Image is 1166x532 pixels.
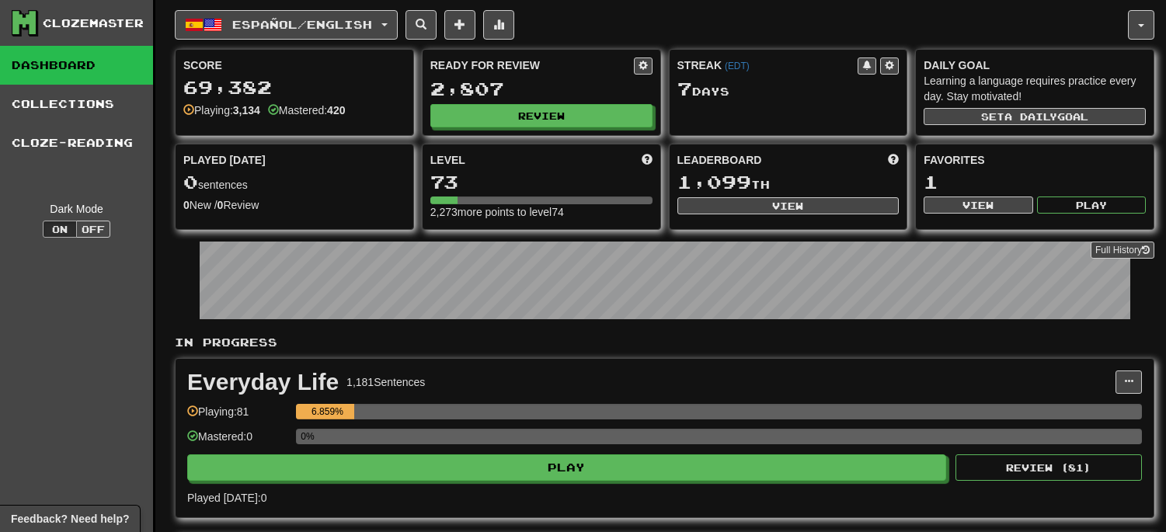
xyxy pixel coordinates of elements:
span: Played [DATE]: 0 [187,492,266,504]
span: Played [DATE] [183,152,266,168]
div: 2,273 more points to level 74 [430,204,653,220]
p: In Progress [175,335,1154,350]
div: Favorites [924,152,1146,168]
div: 73 [430,172,653,192]
div: New / Review [183,197,405,213]
button: More stats [483,10,514,40]
button: Play [1037,196,1146,214]
div: Day s [677,79,900,99]
span: 1,099 [677,171,751,193]
div: 1,181 Sentences [346,374,425,390]
div: Dark Mode [12,201,141,217]
div: Learning a language requires practice every day. Stay motivated! [924,73,1146,104]
span: a daily [1004,111,1057,122]
div: Playing: 81 [187,404,288,429]
button: Off [76,221,110,238]
span: Leaderboard [677,152,762,168]
button: Review [430,104,653,127]
div: Mastered: 0 [187,429,288,454]
div: Everyday Life [187,370,339,394]
div: Ready for Review [430,57,634,73]
div: Playing: [183,103,260,118]
div: Daily Goal [924,57,1146,73]
div: Score [183,57,405,73]
span: Open feedback widget [11,511,129,527]
div: Clozemaster [43,16,144,31]
a: Full History [1091,242,1154,259]
button: Review (81) [955,454,1142,481]
span: This week in points, UTC [888,152,899,168]
strong: 420 [327,104,345,116]
span: Level [430,152,465,168]
button: Español/English [175,10,398,40]
span: 0 [183,171,198,193]
strong: 0 [218,199,224,211]
strong: 0 [183,199,190,211]
div: sentences [183,172,405,193]
button: View [677,197,900,214]
button: On [43,221,77,238]
div: 1 [924,172,1146,192]
button: Search sentences [405,10,437,40]
button: Play [187,454,946,481]
div: Streak [677,57,858,73]
div: 69,382 [183,78,405,97]
span: Score more points to level up [642,152,653,168]
span: Español / English [232,18,372,31]
span: 7 [677,78,692,99]
div: Mastered: [268,103,346,118]
strong: 3,134 [233,104,260,116]
button: Add sentence to collection [444,10,475,40]
button: View [924,196,1032,214]
div: 2,807 [430,79,653,99]
a: (EDT) [725,61,750,71]
div: th [677,172,900,193]
div: 6.859% [301,404,353,419]
button: Seta dailygoal [924,108,1146,125]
